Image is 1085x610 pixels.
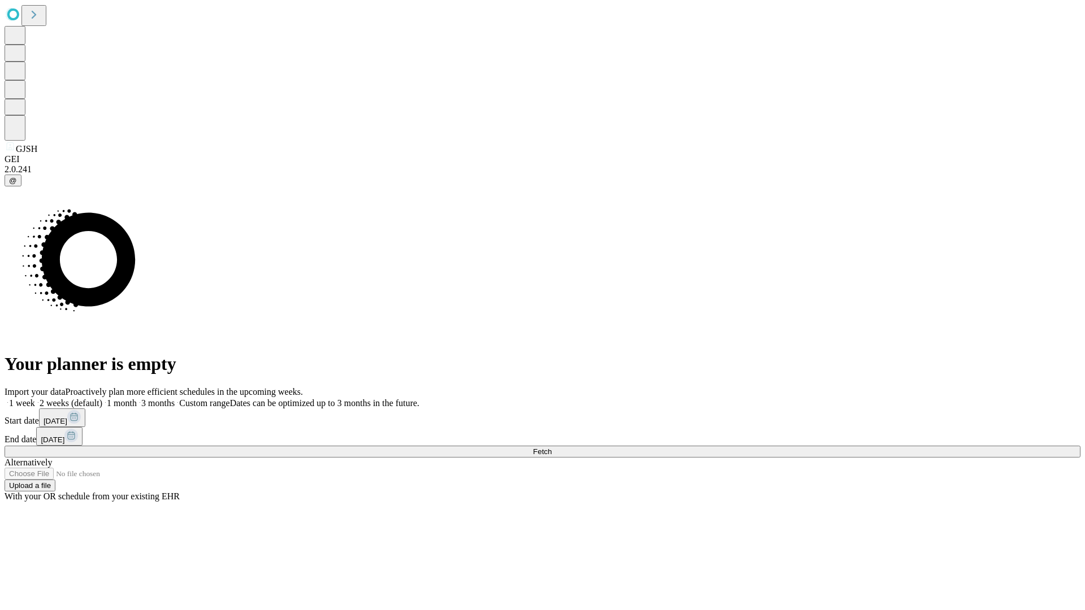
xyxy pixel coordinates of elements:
span: Alternatively [5,457,52,467]
button: @ [5,175,21,186]
button: Upload a file [5,480,55,491]
div: Start date [5,408,1080,427]
span: 1 week [9,398,35,408]
button: [DATE] [36,427,83,446]
span: Proactively plan more efficient schedules in the upcoming weeks. [66,387,303,396]
button: [DATE] [39,408,85,427]
span: Import your data [5,387,66,396]
span: Custom range [179,398,229,408]
span: [DATE] [41,435,64,444]
span: 3 months [141,398,175,408]
span: GJSH [16,144,37,154]
span: [DATE] [44,417,67,425]
span: Fetch [533,447,552,456]
div: GEI [5,154,1080,164]
span: With your OR schedule from your existing EHR [5,491,180,501]
h1: Your planner is empty [5,354,1080,374]
button: Fetch [5,446,1080,457]
span: @ [9,176,17,185]
span: 2 weeks (default) [40,398,102,408]
span: Dates can be optimized up to 3 months in the future. [230,398,419,408]
span: 1 month [107,398,137,408]
div: 2.0.241 [5,164,1080,175]
div: End date [5,427,1080,446]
